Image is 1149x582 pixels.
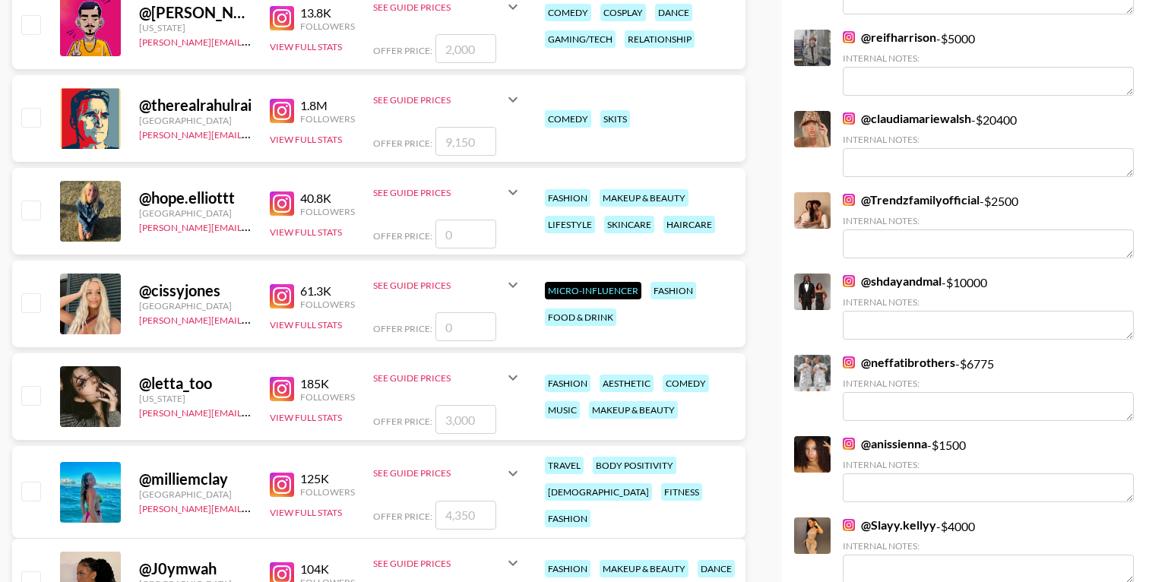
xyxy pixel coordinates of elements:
div: Internal Notes: [843,52,1134,64]
button: View Full Stats [270,412,342,423]
input: 0 [435,220,496,248]
div: music [545,401,580,419]
div: See Guide Prices [373,372,504,384]
div: @ letta_too [139,374,252,393]
div: 104K [300,561,355,577]
div: @ J0ymwah [139,559,252,578]
span: Offer Price: [373,323,432,334]
div: comedy [545,4,591,21]
div: Followers [300,486,355,498]
div: [US_STATE] [139,393,252,404]
img: Instagram [270,6,294,30]
div: 1.8M [300,98,355,113]
div: [US_STATE] [139,22,252,33]
div: skits [600,110,630,128]
div: See Guide Prices [373,359,522,396]
input: 2,000 [435,34,496,63]
div: @ cissyjones [139,281,252,300]
div: aesthetic [600,375,654,392]
span: Offer Price: [373,138,432,149]
a: [PERSON_NAME][EMAIL_ADDRESS][PERSON_NAME][DOMAIN_NAME] [139,33,436,48]
div: - $ 5000 [843,30,1134,96]
div: Internal Notes: [843,296,1134,308]
div: makeup & beauty [600,560,688,577]
div: 40.8K [300,191,355,206]
img: Instagram [843,112,855,125]
div: Internal Notes: [843,215,1134,226]
div: @ hope.elliottt [139,188,252,207]
input: 9,150 [435,127,496,156]
div: fitness [661,483,702,501]
div: See Guide Prices [373,81,522,118]
div: See Guide Prices [373,267,522,303]
div: haircare [663,216,715,233]
button: View Full Stats [270,41,342,52]
div: skincare [604,216,654,233]
div: See Guide Prices [373,2,504,13]
img: Instagram [843,356,855,368]
a: [PERSON_NAME][EMAIL_ADDRESS][PERSON_NAME][DOMAIN_NAME] [139,500,436,514]
a: @anissienna [843,436,927,451]
div: See Guide Prices [373,558,504,569]
div: makeup & beauty [600,189,688,207]
div: 61.3K [300,283,355,299]
img: Instagram [843,438,855,450]
div: cosplay [600,4,646,21]
div: See Guide Prices [373,280,504,291]
div: Internal Notes: [843,134,1134,145]
div: - $ 1500 [843,436,1134,502]
div: - $ 6775 [843,355,1134,421]
div: See Guide Prices [373,467,504,479]
div: travel [545,457,584,474]
div: gaming/tech [545,30,616,48]
span: Offer Price: [373,230,432,242]
img: Instagram [270,473,294,497]
div: [GEOGRAPHIC_DATA] [139,115,252,126]
div: - $ 20400 [843,111,1134,177]
div: @ therealrahulrai [139,96,252,115]
span: Offer Price: [373,45,432,56]
div: Followers [300,21,355,32]
a: @reifharrison [843,30,936,45]
div: food & drink [545,308,616,326]
div: See Guide Prices [373,187,504,198]
div: [GEOGRAPHIC_DATA] [139,300,252,312]
div: Micro-Influencer [545,282,641,299]
div: fashion [545,510,590,527]
img: Instagram [270,99,294,123]
div: Followers [300,113,355,125]
div: [GEOGRAPHIC_DATA] [139,489,252,500]
button: View Full Stats [270,226,342,238]
div: - $ 2500 [843,192,1134,258]
input: 0 [435,312,496,341]
div: @ milliemclay [139,470,252,489]
a: @claudiamariewalsh [843,111,971,126]
img: Instagram [843,194,855,206]
img: Instagram [270,377,294,401]
div: fashion [545,189,590,207]
div: 185K [300,376,355,391]
button: View Full Stats [270,319,342,331]
div: relationship [625,30,695,48]
div: See Guide Prices [373,174,522,210]
a: @shdayandmal [843,274,942,289]
a: [PERSON_NAME][EMAIL_ADDRESS][PERSON_NAME][DOMAIN_NAME] [139,312,436,326]
div: @ [PERSON_NAME] [139,3,252,22]
img: Instagram [843,275,855,287]
div: See Guide Prices [373,94,504,106]
img: Instagram [843,31,855,43]
input: 4,350 [435,501,496,530]
div: fashion [650,282,696,299]
div: See Guide Prices [373,455,522,492]
a: @Slayy.kellyy [843,517,936,533]
div: [DEMOGRAPHIC_DATA] [545,483,652,501]
div: Followers [300,206,355,217]
div: Internal Notes: [843,459,1134,470]
div: - $ 10000 [843,274,1134,340]
a: [PERSON_NAME][EMAIL_ADDRESS][PERSON_NAME][DOMAIN_NAME] [139,404,436,419]
div: dance [698,560,735,577]
div: See Guide Prices [373,545,522,581]
img: Instagram [270,191,294,216]
div: [GEOGRAPHIC_DATA] [139,207,252,219]
div: makeup & beauty [589,401,678,419]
